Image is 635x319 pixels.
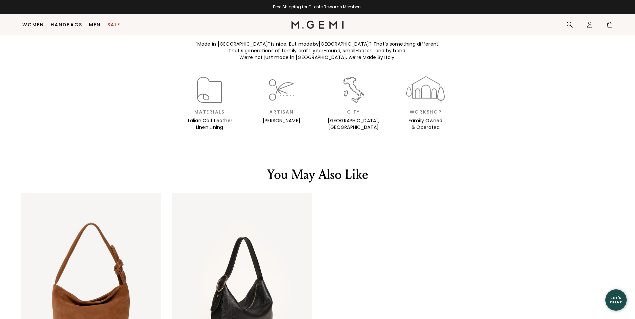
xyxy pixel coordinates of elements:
[390,109,462,115] h3: Workshop
[51,22,82,27] a: Handbags
[246,117,318,124] div: [PERSON_NAME]
[318,109,390,115] h3: City
[318,117,390,131] div: [GEOGRAPHIC_DATA], [GEOGRAPHIC_DATA]
[195,75,224,105] img: leather icon
[406,75,445,105] img: Workshop icon
[313,41,319,47] strong: by
[390,117,462,131] div: Family Owned & Operated
[174,117,246,131] div: Italian Calf Leather Linen Lining
[246,109,318,115] h3: Artisan
[174,109,246,115] h3: Materials
[291,21,344,29] img: M.Gemi
[605,296,627,304] div: Let's Chat
[267,75,296,105] img: scissors icon
[89,22,101,27] a: Men
[339,75,368,105] img: Italy icon
[22,22,44,27] a: Women
[606,23,613,29] span: 0
[107,22,120,27] a: Sale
